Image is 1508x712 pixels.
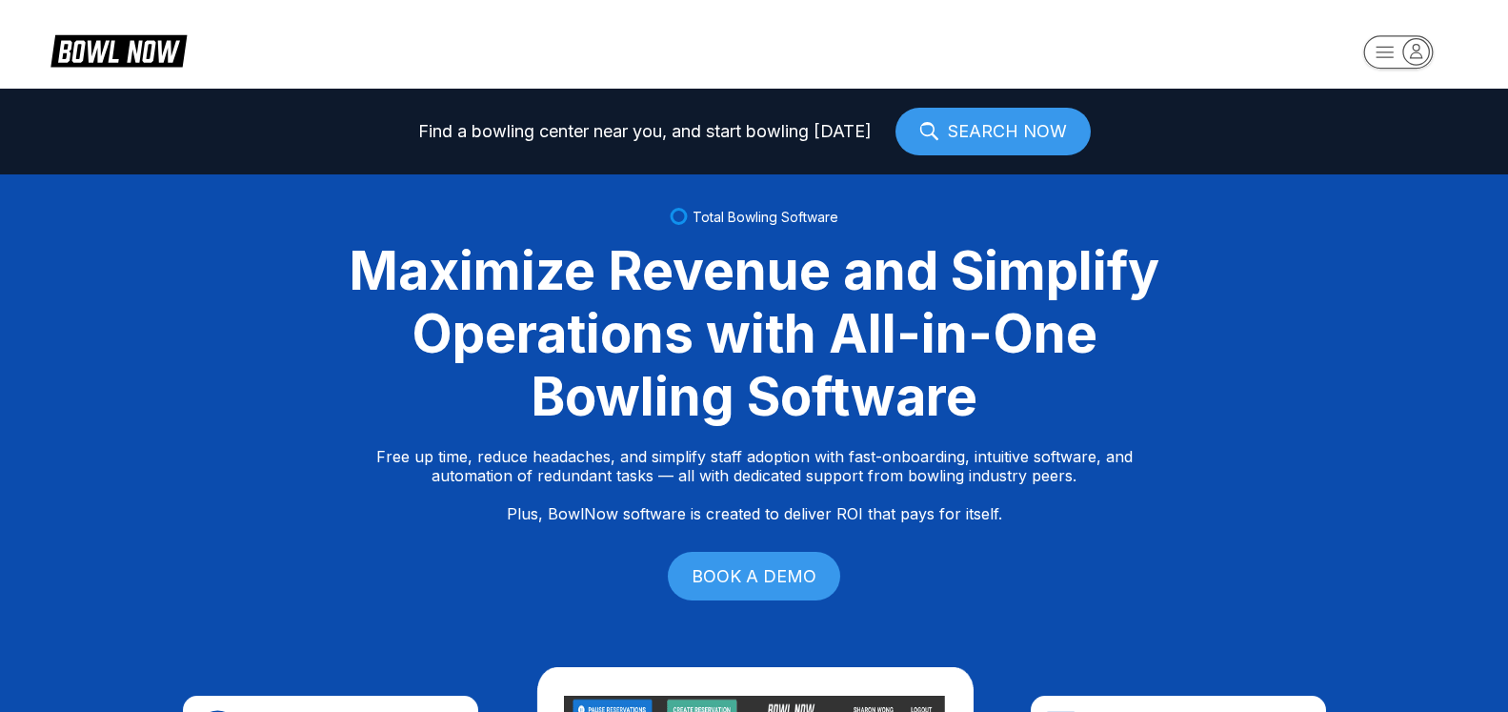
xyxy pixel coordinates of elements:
[668,552,840,600] a: BOOK A DEMO
[418,122,872,141] span: Find a bowling center near you, and start bowling [DATE]
[693,209,838,225] span: Total Bowling Software
[326,239,1183,428] div: Maximize Revenue and Simplify Operations with All-in-One Bowling Software
[376,447,1133,523] p: Free up time, reduce headaches, and simplify staff adoption with fast-onboarding, intuitive softw...
[895,108,1091,155] a: SEARCH NOW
